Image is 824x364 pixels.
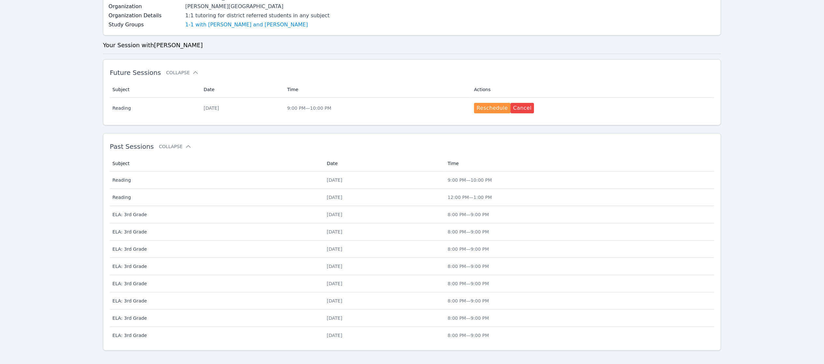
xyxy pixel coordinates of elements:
[112,229,319,235] span: ELA: 3rd Grade
[327,315,440,321] div: [DATE]
[474,103,511,113] button: Reschedule
[166,69,199,76] button: Collapse
[110,258,714,275] tr: ELA: 3rd Grade[DATE]8:00 PM—9:00 PM
[112,332,319,339] span: ELA: 3rd Grade
[448,333,489,338] span: 8:00 PM — 9:00 PM
[112,177,319,183] span: Reading
[159,143,192,150] button: Collapse
[110,143,154,150] span: Past Sessions
[327,280,440,287] div: [DATE]
[448,229,489,234] span: 8:00 PM — 9:00 PM
[112,105,196,111] span: Reading
[448,281,489,286] span: 8:00 PM — 9:00 PM
[110,292,714,310] tr: ELA: 3rd Grade[DATE]8:00 PM—9:00 PM
[112,263,319,270] span: ELA: 3rd Grade
[103,41,721,50] h3: Your Session with [PERSON_NAME]
[110,98,714,119] tr: Reading[DATE]9:00 PM—10:00 PMRescheduleCancel
[283,82,470,98] th: Time
[110,172,714,189] tr: Reading[DATE]9:00 PM—10:00 PM
[108,3,181,10] label: Organization
[327,263,440,270] div: [DATE]
[112,280,319,287] span: ELA: 3rd Grade
[110,327,714,344] tr: ELA: 3rd Grade[DATE]8:00 PM—9:00 PM
[323,156,444,172] th: Date
[511,103,534,113] button: Cancel
[110,69,161,77] span: Future Sessions
[108,12,181,20] label: Organization Details
[112,298,319,304] span: ELA: 3rd Grade
[448,298,489,303] span: 8:00 PM — 9:00 PM
[110,189,714,206] tr: Reading[DATE]12:00 PM—1:00 PM
[327,332,440,339] div: [DATE]
[327,298,440,304] div: [DATE]
[448,212,489,217] span: 8:00 PM — 9:00 PM
[327,177,440,183] div: [DATE]
[444,156,714,172] th: Time
[185,12,330,20] div: 1:1 tutoring for district referred students in any subject
[327,229,440,235] div: [DATE]
[327,246,440,252] div: [DATE]
[327,194,440,201] div: [DATE]
[470,82,714,98] th: Actions
[112,194,319,201] span: Reading
[185,3,330,10] div: [PERSON_NAME][GEOGRAPHIC_DATA]
[448,246,489,252] span: 8:00 PM — 9:00 PM
[110,206,714,223] tr: ELA: 3rd Grade[DATE]8:00 PM—9:00 PM
[448,315,489,321] span: 8:00 PM — 9:00 PM
[448,177,492,183] span: 9:00 PM — 10:00 PM
[204,105,279,111] div: [DATE]
[287,105,331,111] span: 9:00 PM — 10:00 PM
[112,315,319,321] span: ELA: 3rd Grade
[200,82,283,98] th: Date
[110,310,714,327] tr: ELA: 3rd Grade[DATE]8:00 PM—9:00 PM
[185,21,308,29] a: 1-1 with [PERSON_NAME] and [PERSON_NAME]
[110,223,714,241] tr: ELA: 3rd Grade[DATE]8:00 PM—9:00 PM
[448,195,492,200] span: 12:00 PM — 1:00 PM
[110,156,323,172] th: Subject
[112,246,319,252] span: ELA: 3rd Grade
[327,211,440,218] div: [DATE]
[110,82,200,98] th: Subject
[112,211,319,218] span: ELA: 3rd Grade
[110,241,714,258] tr: ELA: 3rd Grade[DATE]8:00 PM—9:00 PM
[110,275,714,292] tr: ELA: 3rd Grade[DATE]8:00 PM—9:00 PM
[108,21,181,29] label: Study Groups
[448,264,489,269] span: 8:00 PM — 9:00 PM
